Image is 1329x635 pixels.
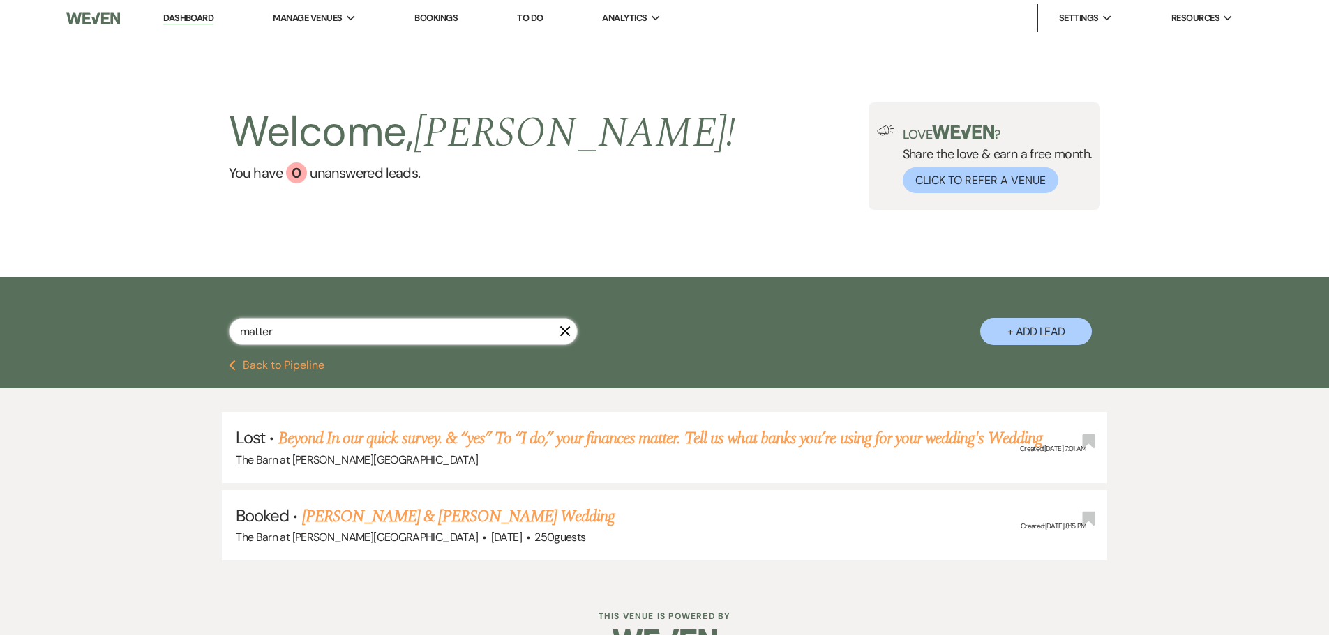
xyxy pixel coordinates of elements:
span: The Barn at [PERSON_NAME][GEOGRAPHIC_DATA] [236,530,478,544]
span: Created: [DATE] 7:01 AM [1020,444,1086,453]
span: The Barn at [PERSON_NAME][GEOGRAPHIC_DATA] [236,452,478,467]
button: + Add Lead [980,318,1092,345]
span: Created: [DATE] 8:15 PM [1021,521,1086,530]
span: [PERSON_NAME] ! [414,101,736,165]
img: loud-speaker-illustration.svg [877,125,894,136]
a: You have 0 unanswered leads. [229,162,736,183]
span: Resources [1171,11,1219,25]
span: Booked [236,505,289,526]
button: Back to Pipeline [229,360,324,371]
button: Click to Refer a Venue [903,167,1058,193]
img: weven-logo-green.svg [932,125,994,139]
span: 250 guests [534,530,585,544]
h2: Welcome, [229,102,736,162]
img: Weven Logo [66,3,119,33]
input: Search by name, event date, email address or phone number [229,318,578,345]
a: Beyond In our quick survey. & “yes” To “I do,” your finances matter. Tell us what banks you’re us... [278,426,1042,451]
p: Love ? [903,125,1093,141]
span: [DATE] [491,530,522,544]
span: Settings [1059,11,1099,25]
div: Share the love & earn a free month. [894,125,1093,193]
a: To Do [517,12,543,24]
span: Manage Venues [273,11,342,25]
span: Analytics [602,11,647,25]
div: 0 [286,162,307,183]
span: Lost [236,427,265,448]
a: Dashboard [163,12,213,25]
a: Bookings [414,12,458,24]
a: [PERSON_NAME] & [PERSON_NAME] Wedding [302,504,615,529]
